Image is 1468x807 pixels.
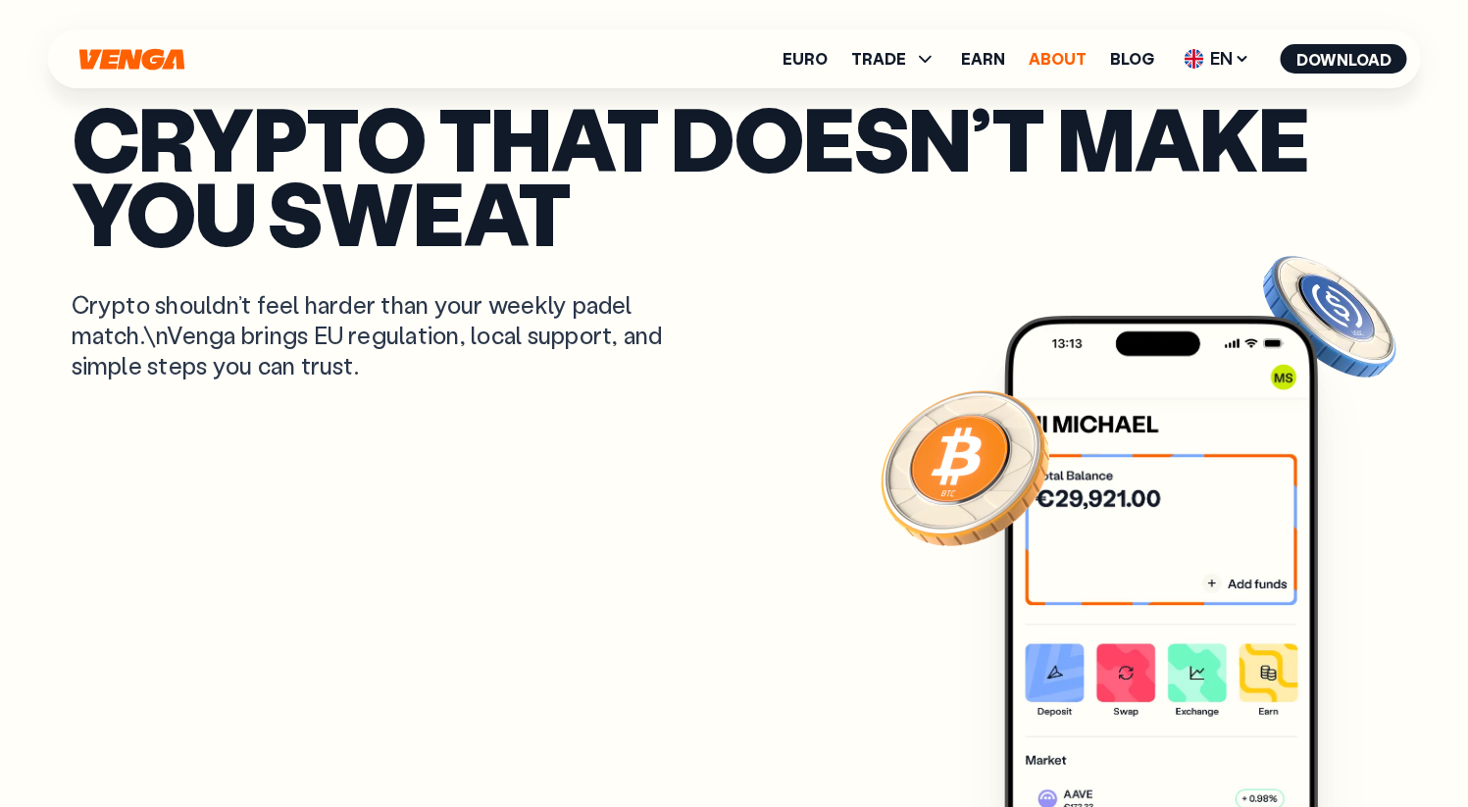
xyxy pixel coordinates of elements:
a: Blog [1110,51,1154,67]
span: EN [1178,43,1257,75]
button: Download [1281,44,1407,74]
img: USDC coin [1259,246,1400,387]
p: Crypto that doesn’t make you sweat [72,100,1397,250]
span: TRADE [851,47,937,71]
img: Bitcoin [877,378,1053,555]
img: flag-uk [1185,49,1204,69]
svg: Home [77,48,187,71]
a: Euro [783,51,828,67]
a: About [1029,51,1087,67]
a: Earn [961,51,1005,67]
p: Crypto shouldn’t feel harder than your weekly padel match.\nVenga brings EU regulation, local sup... [72,289,691,381]
span: TRADE [851,51,906,67]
